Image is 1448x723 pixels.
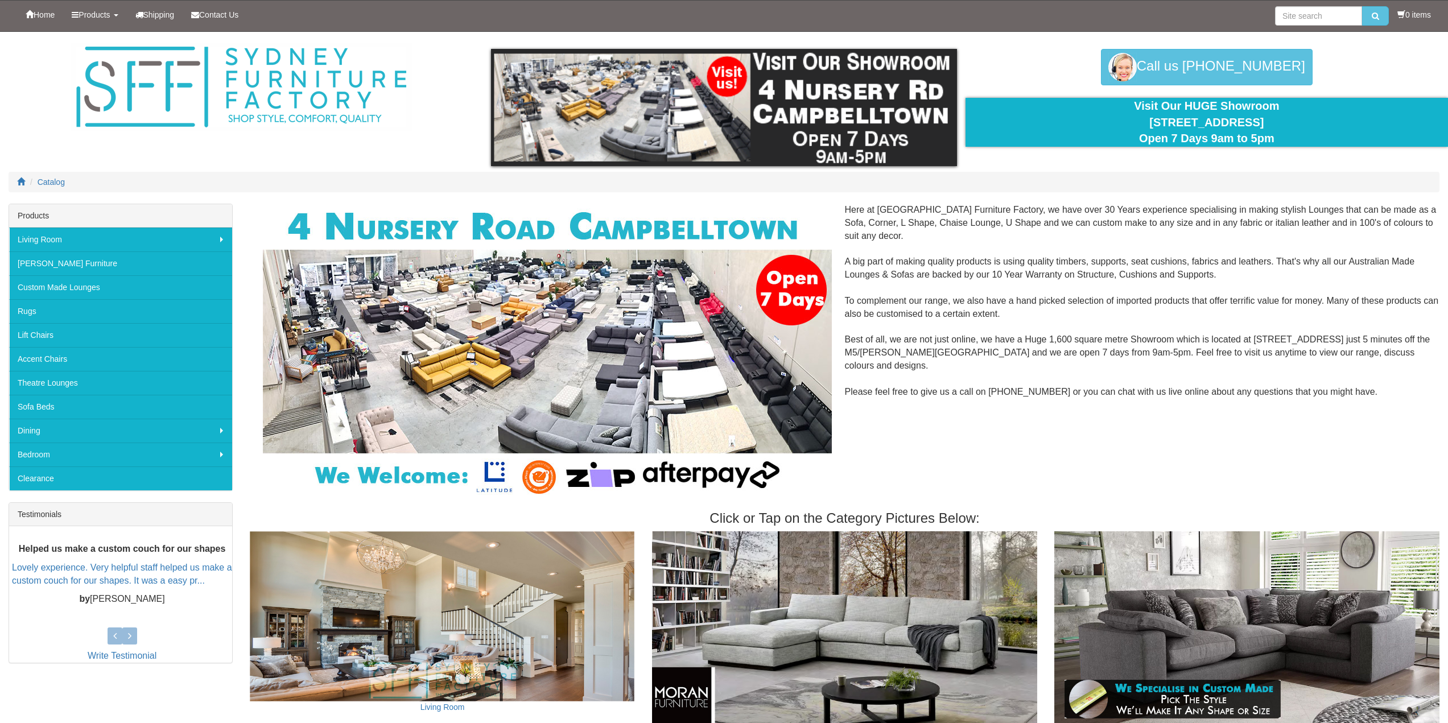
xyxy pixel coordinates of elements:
img: Sydney Furniture Factory [71,43,412,131]
a: Custom Made Lounges [9,275,232,299]
a: Theatre Lounges [9,371,232,395]
li: 0 items [1397,9,1431,20]
a: Contact Us [183,1,247,29]
span: Contact Us [199,10,238,19]
a: Products [63,1,126,29]
b: Helped us make a custom couch for our shapes [19,544,226,553]
a: Living Room [9,228,232,251]
span: Home [34,10,55,19]
a: Rugs [9,299,232,323]
span: Products [79,10,110,19]
a: Shipping [127,1,183,29]
span: Shipping [143,10,175,19]
img: showroom.gif [491,49,956,166]
a: Bedroom [9,443,232,466]
a: Lift Chairs [9,323,232,347]
a: Sofa Beds [9,395,232,419]
b: by [79,594,90,604]
a: Write Testimonial [88,651,156,660]
div: Visit Our HUGE Showroom [STREET_ADDRESS] Open 7 Days 9am to 5pm [974,98,1439,147]
a: Lovely experience. Very helpful staff helped us make a custom couch for our shapes. It was a easy... [12,563,232,585]
img: Living Room [250,531,635,701]
div: Products [9,204,232,228]
a: Accent Chairs [9,347,232,371]
a: Home [17,1,63,29]
a: Living Room [420,703,465,712]
img: Corner Modular Lounges [263,204,832,499]
a: Clearance [9,466,232,490]
div: Testimonials [9,503,232,526]
h3: Click or Tap on the Category Pictures Below: [250,511,1439,526]
a: Dining [9,419,232,443]
a: [PERSON_NAME] Furniture [9,251,232,275]
div: Here at [GEOGRAPHIC_DATA] Furniture Factory, we have over 30 Years experience specialising in mak... [250,204,1439,412]
p: [PERSON_NAME] [12,593,232,606]
input: Site search [1275,6,1362,26]
a: Catalog [38,177,65,187]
